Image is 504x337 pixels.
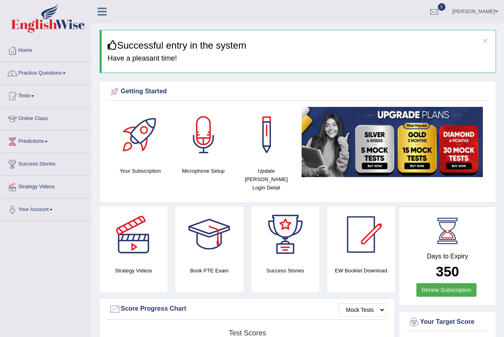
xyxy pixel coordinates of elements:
[113,167,168,175] h4: Your Subscription
[176,167,231,175] h4: Microphone Setup
[302,107,483,177] img: small5.jpg
[0,39,91,59] a: Home
[408,253,487,260] h4: Days to Expiry
[251,266,319,275] h4: Success Stories
[0,62,91,82] a: Practice Questions
[108,55,490,63] h4: Have a pleasant time!
[0,85,91,105] a: Tests
[100,266,167,275] h4: Strategy Videos
[109,303,386,315] div: Score Progress Chart
[416,283,477,297] a: Renew Subscription
[0,108,91,128] a: Online Class
[436,264,459,279] b: 350
[327,266,395,275] h4: EW Booklet Download
[0,199,91,219] a: Your Account
[108,40,490,51] h3: Successful entry in the system
[229,329,266,337] tspan: Test scores
[0,130,91,150] a: Predictions
[109,86,487,98] div: Getting Started
[483,36,488,45] button: ×
[0,153,91,173] a: Success Stories
[239,167,294,192] h4: Update [PERSON_NAME] Login Detail
[408,316,487,328] div: Your Target Score
[175,266,243,275] h4: Book PTE Exam
[0,176,91,196] a: Strategy Videos
[438,3,446,11] span: 5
